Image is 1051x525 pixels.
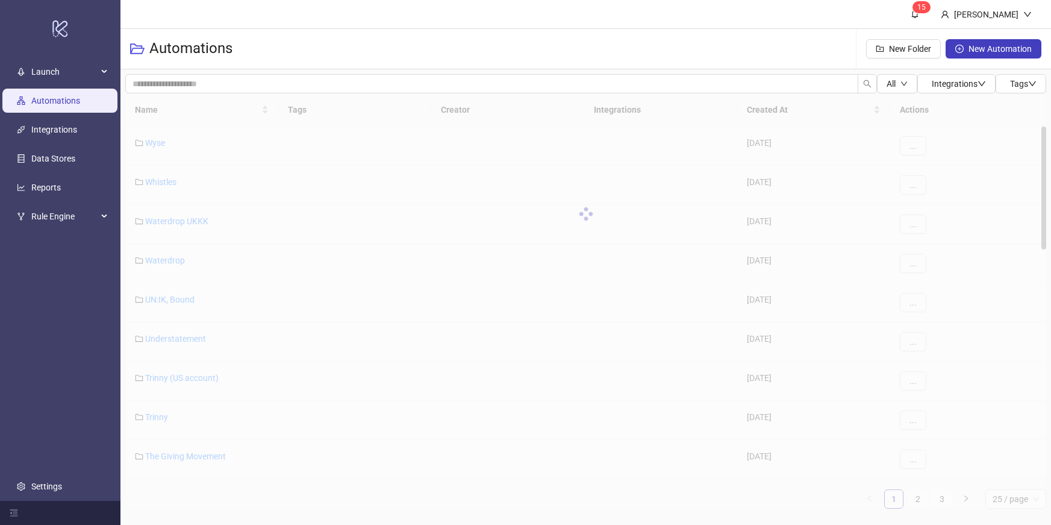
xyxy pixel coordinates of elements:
[949,8,1023,21] div: [PERSON_NAME]
[946,39,1041,58] button: New Automation
[996,74,1046,93] button: Tagsdown
[17,212,25,221] span: fork
[877,74,917,93] button: Alldown
[10,509,18,517] span: menu-fold
[887,79,896,89] span: All
[968,44,1032,54] span: New Automation
[917,74,996,93] button: Integrationsdown
[31,96,80,105] a: Automations
[31,183,61,192] a: Reports
[31,204,98,228] span: Rule Engine
[17,68,25,76] span: rocket
[978,80,986,88] span: down
[941,10,949,19] span: user
[1010,79,1037,89] span: Tags
[911,10,919,18] span: bell
[31,125,77,134] a: Integrations
[863,80,872,88] span: search
[912,1,931,13] sup: 15
[889,44,931,54] span: New Folder
[866,39,941,58] button: New Folder
[31,60,98,84] span: Launch
[917,3,922,11] span: 1
[31,482,62,491] a: Settings
[149,39,232,58] h3: Automations
[1023,10,1032,19] span: down
[900,80,908,87] span: down
[1028,80,1037,88] span: down
[31,154,75,163] a: Data Stores
[922,3,926,11] span: 5
[130,42,145,56] span: folder-open
[932,79,986,89] span: Integrations
[955,45,964,53] span: plus-circle
[876,45,884,53] span: folder-add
